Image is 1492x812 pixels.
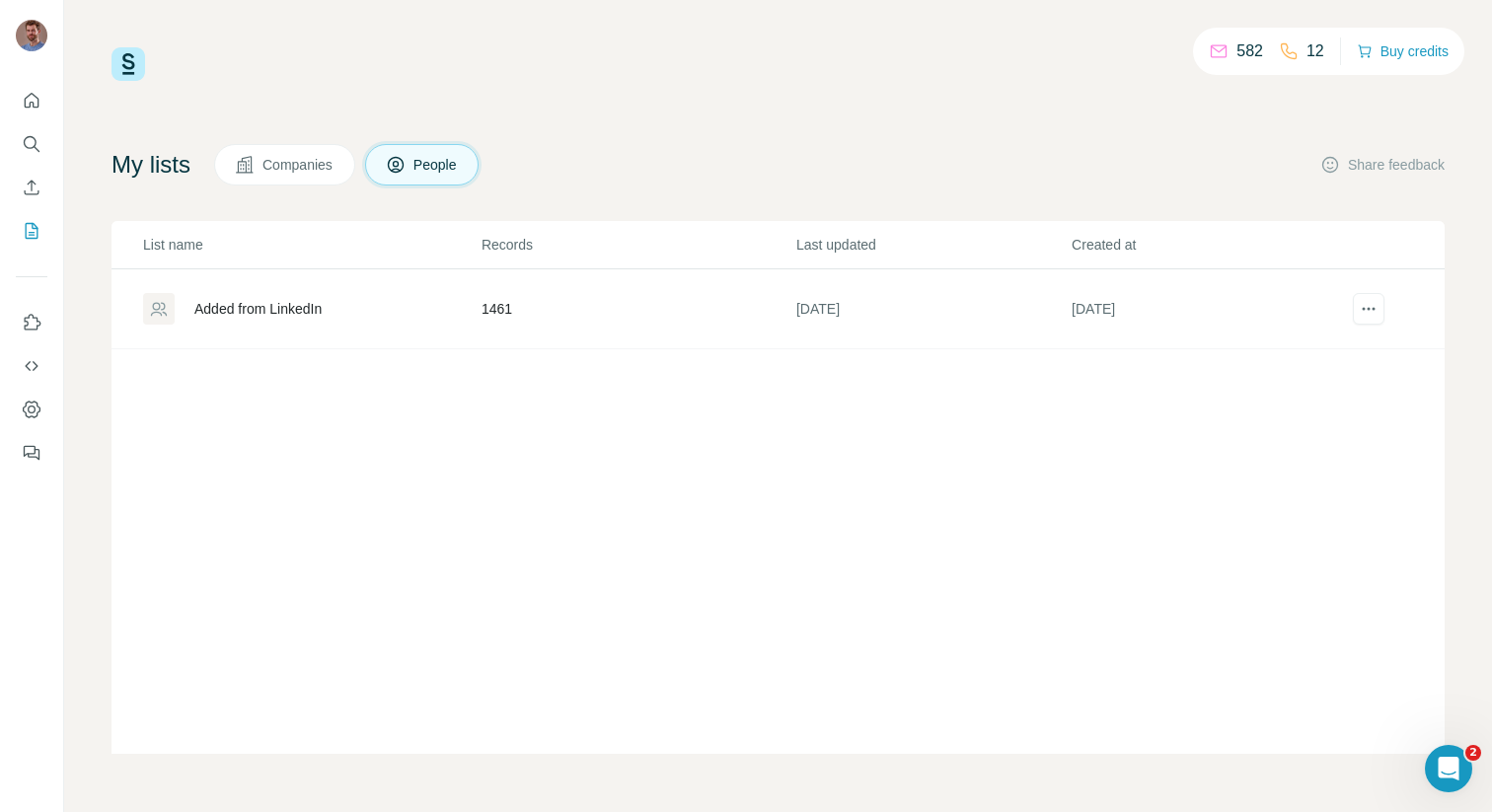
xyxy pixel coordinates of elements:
p: 582 [1236,39,1263,63]
td: 1461 [481,269,795,349]
button: Feedback [16,435,47,471]
div: Added from LinkedIn [194,299,322,319]
p: Records [482,235,794,255]
span: Companies [262,155,335,175]
span: People [413,155,459,175]
img: Surfe Logo [112,47,145,81]
p: Created at [1072,235,1345,255]
button: Enrich CSV [16,170,47,205]
p: Last updated [796,235,1070,255]
button: Use Surfe on LinkedIn [16,305,47,340]
button: Dashboard [16,392,47,427]
button: Search [16,126,47,162]
button: actions [1353,293,1384,325]
td: [DATE] [1071,269,1346,349]
span: 2 [1465,745,1481,761]
img: Avatar [16,20,47,51]
h4: My lists [112,149,190,181]
p: 12 [1306,39,1324,63]
button: Share feedback [1320,155,1445,175]
button: Quick start [16,83,47,118]
iframe: Intercom live chat [1425,745,1472,792]
button: My lists [16,213,47,249]
button: Buy credits [1357,37,1449,65]
p: List name [143,235,480,255]
button: Use Surfe API [16,348,47,384]
td: [DATE] [795,269,1071,349]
